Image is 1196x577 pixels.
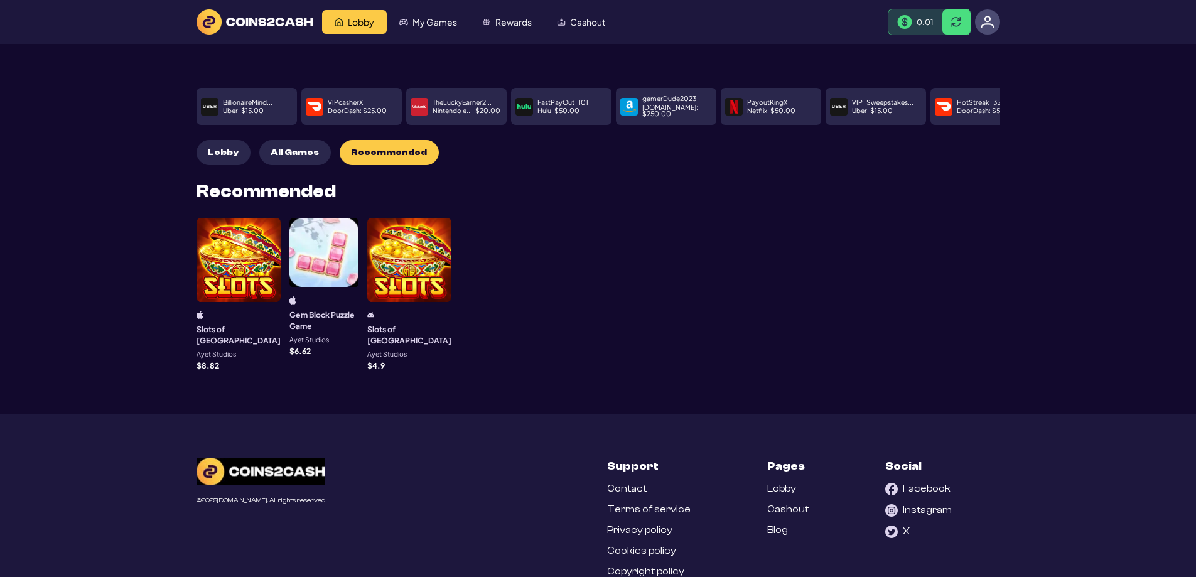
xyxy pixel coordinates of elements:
[537,99,588,106] p: FastPayOut_101
[607,458,659,474] h3: Support
[885,526,898,538] img: X
[937,100,951,114] img: payment icon
[367,311,374,319] img: android
[223,107,264,114] p: Uber : $ 15.00
[482,18,491,26] img: Rewards
[747,99,787,106] p: PayoutKingX
[767,458,805,474] h3: Pages
[197,183,336,200] h2: Recommended
[642,104,712,117] p: [DOMAIN_NAME] : $ 250.00
[767,483,796,495] a: Lobby
[289,309,359,332] h3: Gem Block Puzzle Game
[852,99,913,106] p: VIP_Sweepstakes...
[259,140,331,165] button: All Games
[433,99,492,106] p: TheLuckyEarner2...
[197,311,203,319] img: ios
[289,347,311,355] p: $ 6.62
[203,100,217,114] img: payment icon
[412,100,426,114] img: payment icon
[832,100,846,114] img: payment icon
[322,10,387,34] a: Lobby
[367,323,451,347] h3: Slots of [GEOGRAPHIC_DATA]
[328,99,363,106] p: VIPcasherX
[351,148,427,158] span: Recommended
[885,458,922,474] h3: Social
[557,18,566,26] img: Cashout
[197,362,219,369] p: $ 8.82
[223,99,272,106] p: BillionaireMind...
[747,107,795,114] p: Netflix : $ 50.00
[981,15,994,29] img: avatar
[885,504,898,517] img: Instagram
[607,545,676,557] a: Cookies policy
[517,100,531,114] img: payment icon
[340,140,439,165] button: Recommended
[544,10,618,34] a: Cashout
[208,148,239,158] span: Lobby
[885,504,952,517] a: Instagram
[957,99,1001,106] p: HotStreak_35
[917,17,934,27] span: 0.01
[387,10,470,34] a: My Games
[727,100,741,114] img: payment icon
[308,100,321,114] img: payment icon
[607,483,647,495] a: Contact
[885,526,910,538] a: X
[289,337,329,343] p: Ayet Studios
[570,18,605,26] span: Cashout
[197,323,281,347] h3: Slots of [GEOGRAPHIC_DATA]
[197,458,325,485] img: C2C Logo
[607,504,691,515] a: Terms of service
[197,140,251,165] button: Lobby
[957,107,1017,114] p: DoorDash : $ 50.00
[885,483,951,495] a: Facebook
[335,18,343,26] img: Lobby
[197,9,313,35] img: logo text
[885,483,898,495] img: Facebook
[289,296,296,305] img: ios
[367,351,407,358] p: Ayet Studios
[367,362,385,369] p: $ 4.9
[642,95,696,102] p: gamerDude2023
[470,10,544,34] a: Rewards
[897,15,912,30] img: Money Bill
[852,107,893,114] p: Uber : $ 15.00
[767,504,809,515] a: Cashout
[767,524,788,536] a: Blog
[622,100,636,114] img: payment icon
[399,18,408,26] img: My Games
[495,18,532,26] span: Rewards
[348,18,374,26] span: Lobby
[271,148,319,158] span: All Games
[328,107,387,114] p: DoorDash : $ 25.00
[607,524,672,536] a: Privacy policy
[197,497,326,504] div: © 2025 [DOMAIN_NAME]. All rights reserved.
[433,107,500,114] p: Nintendo e... : $ 20.00
[197,351,236,358] p: Ayet Studios
[412,18,457,26] span: My Games
[537,107,579,114] p: Hulu : $ 50.00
